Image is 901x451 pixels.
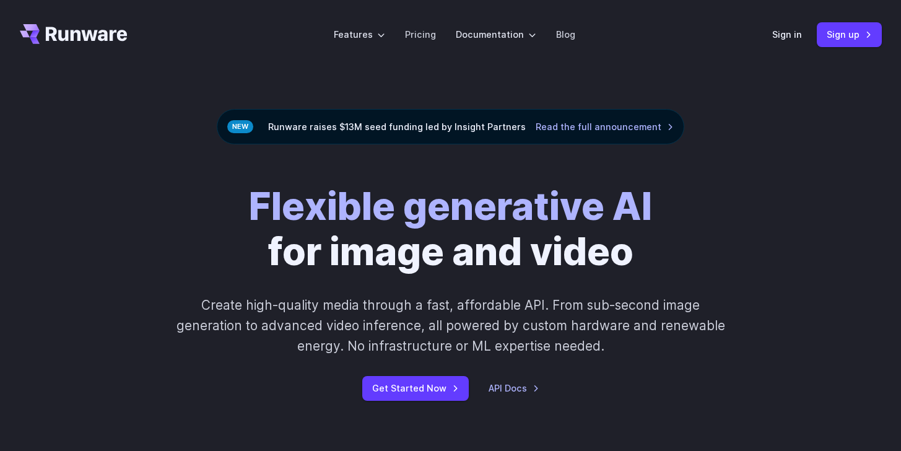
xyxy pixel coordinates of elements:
[249,184,652,275] h1: for image and video
[175,295,726,357] p: Create high-quality media through a fast, affordable API. From sub-second image generation to adv...
[334,27,385,42] label: Features
[456,27,536,42] label: Documentation
[249,183,652,229] strong: Flexible generative AI
[772,27,802,42] a: Sign in
[20,24,128,44] a: Go to /
[362,376,469,400] a: Get Started Now
[817,22,882,46] a: Sign up
[489,381,539,395] a: API Docs
[405,27,436,42] a: Pricing
[217,109,684,144] div: Runware raises $13M seed funding led by Insight Partners
[536,120,674,134] a: Read the full announcement
[556,27,575,42] a: Blog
